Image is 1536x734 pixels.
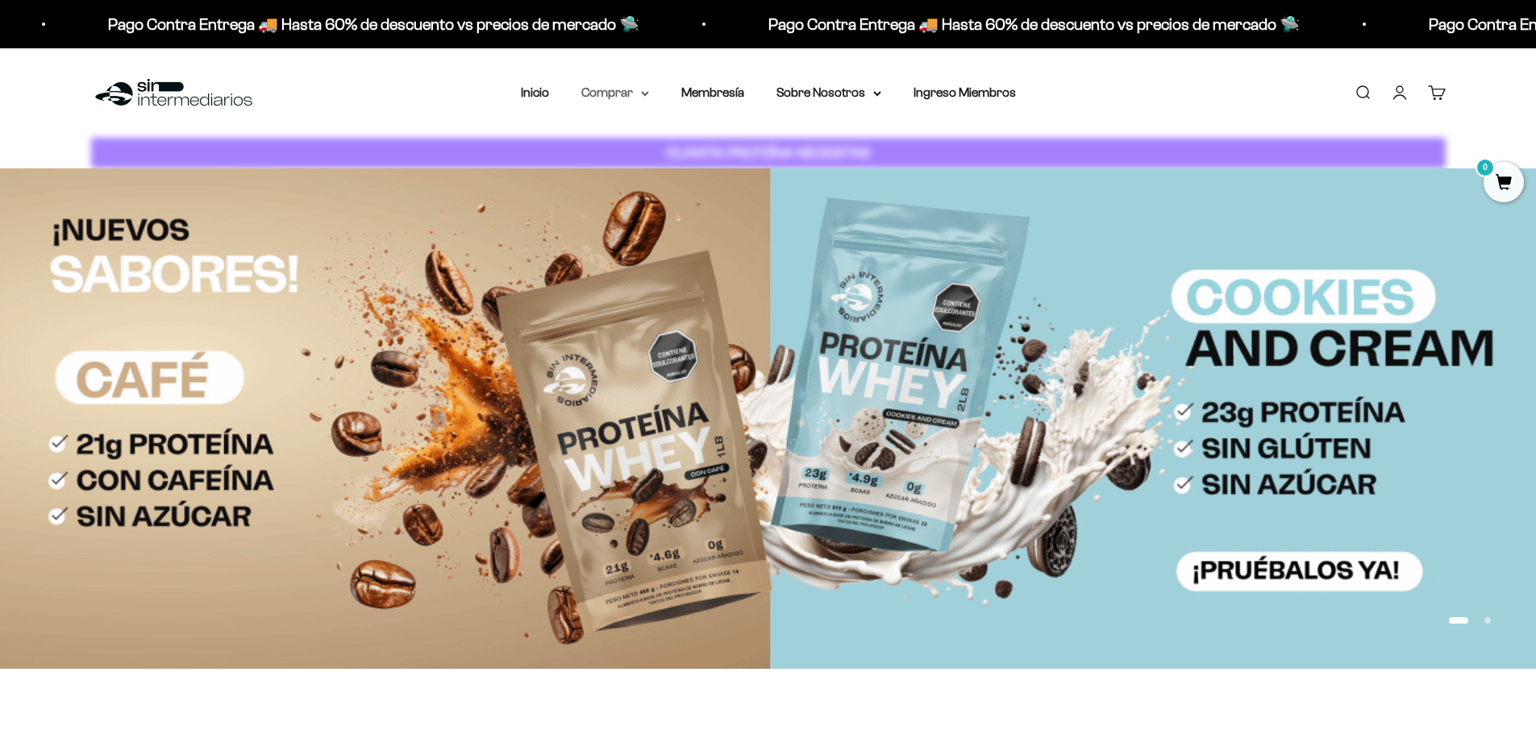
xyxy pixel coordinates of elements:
p: Pago Contra Entrega 🚚 Hasta 60% de descuento vs precios de mercado 🛸 [108,11,639,37]
strong: CUANTA PROTEÍNA NECESITAS [666,144,870,161]
a: Ingreso Miembros [914,85,1016,99]
mark: 0 [1476,158,1495,177]
p: Pago Contra Entrega 🚚 Hasta 60% de descuento vs precios de mercado 🛸 [768,11,1300,37]
summary: Sobre Nosotros [776,82,881,103]
a: Inicio [521,85,549,99]
summary: Comprar [581,82,649,103]
a: Membresía [681,85,744,99]
a: 0 [1484,175,1524,193]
